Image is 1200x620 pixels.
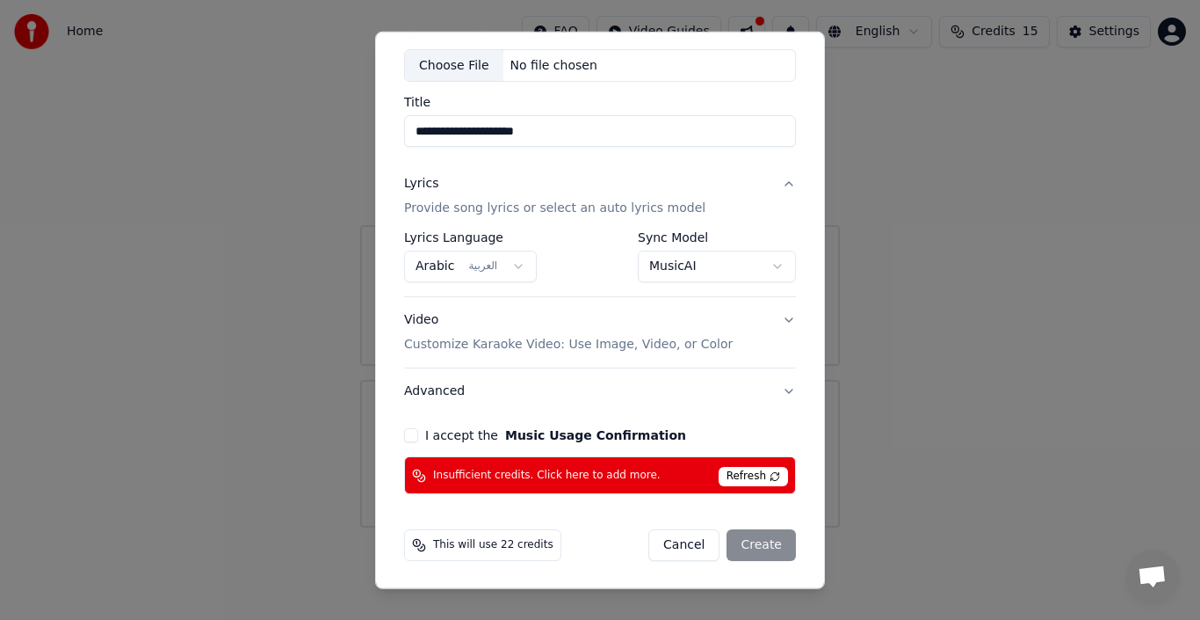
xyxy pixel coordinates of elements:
span: Refresh [719,467,788,486]
div: LyricsProvide song lyrics or select an auto lyrics model [404,231,796,296]
button: I accept the [505,429,686,441]
p: Provide song lyrics or select an auto lyrics model [404,200,705,217]
div: Lyrics [404,175,438,193]
button: LyricsProvide song lyrics or select an auto lyrics model [404,161,796,231]
div: Video [404,311,733,354]
label: Lyrics Language [404,231,537,244]
label: Sync Model [638,231,796,244]
button: Advanced [404,368,796,414]
p: Customize Karaoke Video: Use Image, Video, or Color [404,336,733,354]
label: I accept the [425,429,686,441]
div: Choose File [405,49,503,81]
span: This will use 22 credits [433,538,553,552]
div: No file chosen [503,56,604,74]
button: VideoCustomize Karaoke Video: Use Image, Video, or Color [404,297,796,368]
button: Cancel [648,529,719,561]
label: Title [404,96,796,108]
span: Insufficient credits. Click here to add more. [433,469,661,483]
